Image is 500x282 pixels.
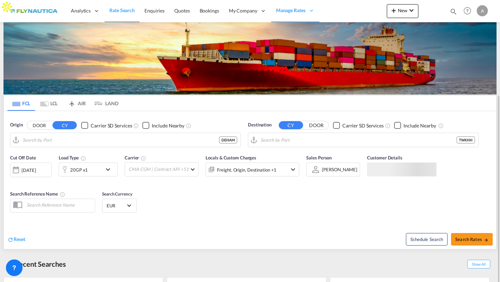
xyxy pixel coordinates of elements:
[10,155,36,160] span: Cut Off Date
[125,155,146,160] span: Carrier
[59,155,86,160] span: Load Type
[104,165,116,174] md-icon: icon-chevron-down
[81,122,132,129] md-checkbox: Checkbox No Ink
[186,123,191,128] md-icon: Unchecked: Ignores neighbouring ports when fetching rates.Checked : Includes neighbouring ports w...
[23,135,219,145] input: Search by Port
[279,121,303,129] button: CY
[102,191,132,197] span: Search Currency
[403,122,436,129] div: Include Nearby
[451,233,493,246] button: Search Ratesicon-arrow-right
[322,167,357,172] div: [PERSON_NAME]
[10,163,52,177] div: [DATE]
[438,123,444,128] md-icon: Unchecked: Ignores neighbouring ports when fetching rates.Checked : Includes neighbouring ports w...
[406,233,448,246] button: Note: By default Schedule search will only considerorigin ports, destination ports and cut off da...
[457,136,475,143] div: TWKHH
[7,237,14,243] md-icon: icon-refresh
[321,164,358,174] md-select: Sales Person: Alina Iskaev
[7,236,25,243] div: icon-refreshReset
[27,122,51,130] button: DOOR
[455,237,489,242] span: Search Rates
[306,155,332,160] span: Sales Person
[7,96,35,111] md-tab-item: FCL
[333,122,384,129] md-checkbox: Checkbox No Ink
[10,191,65,197] span: Search Reference Name
[14,236,25,242] span: Reset
[59,163,118,176] div: 20GP x1icon-chevron-down
[91,96,118,111] md-tab-item: LAND
[394,122,436,129] md-checkbox: Checkbox No Ink
[385,123,391,128] md-icon: Unchecked: Search for CY (Container Yard) services for all selected carriers.Checked : Search for...
[52,121,77,129] button: CY
[22,167,36,173] div: [DATE]
[217,165,276,175] div: Freight Origin Destination Factory Stuffing
[10,133,241,147] md-input-container: Hamburg, DEHAM
[248,133,478,147] md-input-container: Kaohsiung, TWKHH
[3,256,69,272] div: Recent Searches
[260,135,457,145] input: Search by Port
[10,122,23,128] span: Origin
[91,122,132,129] div: Carrier SD Services
[60,192,65,197] md-icon: Your search will be saved by the below given name
[23,200,95,210] input: Search Reference Name
[206,163,299,176] div: Freight Origin Destination Factory Stuffingicon-chevron-down
[248,122,272,128] span: Destination
[4,111,496,249] div: Origin DOOR CY Checkbox No InkUnchecked: Search for CY (Container Yard) services for all selected...
[152,122,184,129] div: Include Nearby
[63,96,91,111] md-tab-item: AIR
[10,176,15,186] md-datepicker: Select
[7,96,118,111] md-pagination-wrapper: Use the left and right arrow keys to navigate between tabs
[467,260,490,268] span: Show All
[141,156,146,161] md-icon: The selected Trucker/Carrierwill be displayed in the rate results If the rates are from another f...
[206,155,256,160] span: Locals & Custom Charges
[81,156,86,161] md-icon: icon-information-outline
[367,155,402,160] span: Customer Details
[35,96,63,111] md-tab-item: LCL
[6,261,15,269] md-icon: icon-backup-restore
[133,123,139,128] md-icon: Unchecked: Search for CY (Container Yard) services for all selected carriers.Checked : Search for...
[289,165,297,174] md-icon: icon-chevron-down
[304,122,328,130] button: DOOR
[107,202,126,209] span: EUR
[142,122,184,129] md-checkbox: Checkbox No Ink
[68,99,76,105] md-icon: icon-airplane
[106,200,133,210] md-select: Select Currency: € EUREuro
[484,238,489,242] md-icon: icon-arrow-right
[70,165,88,175] div: 20GP x1
[3,22,497,94] img: LCL+%26+FCL+BACKGROUND.png
[342,122,384,129] div: Carrier SD Services
[219,136,237,143] div: DEHAM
